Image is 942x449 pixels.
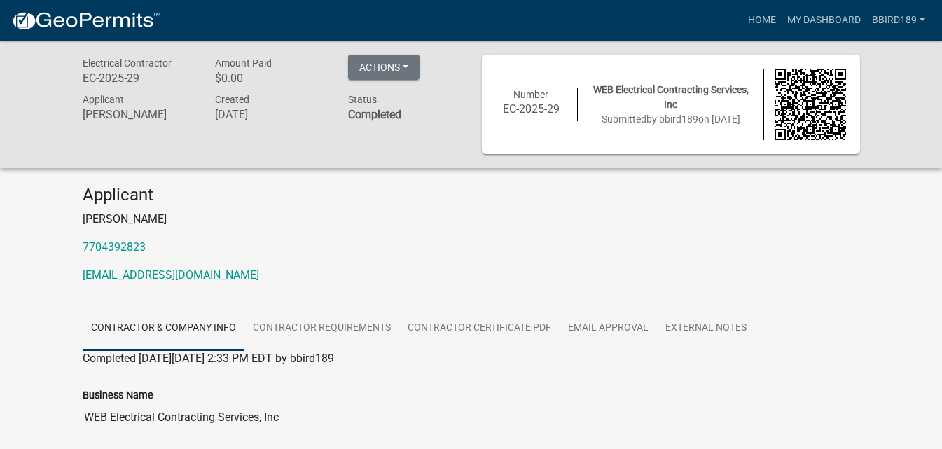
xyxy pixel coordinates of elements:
[83,108,195,121] h6: [PERSON_NAME]
[83,94,124,105] span: Applicant
[348,55,420,80] button: Actions
[866,7,931,34] a: bbird189
[83,391,153,401] label: Business Name
[560,306,657,351] a: Email Approval
[83,240,146,254] a: 7704392823
[83,268,259,282] a: [EMAIL_ADDRESS][DOMAIN_NAME]
[657,306,755,351] a: External Notes
[244,306,399,351] a: Contractor Requirements
[742,7,782,34] a: Home
[83,352,334,365] span: Completed [DATE][DATE] 2:33 PM EDT by bbird189
[646,113,698,125] span: by bbird189
[496,102,567,116] h6: EC-2025-29
[215,94,249,105] span: Created
[348,94,377,105] span: Status
[83,306,244,351] a: Contractor & Company Info
[513,89,548,100] span: Number
[602,113,740,125] span: Submitted on [DATE]
[83,185,860,205] h4: Applicant
[215,108,327,121] h6: [DATE]
[83,71,195,85] h6: EC-2025-29
[215,57,272,69] span: Amount Paid
[775,69,846,140] img: QR code
[782,7,866,34] a: My Dashboard
[83,211,860,228] p: [PERSON_NAME]
[215,71,327,85] h6: $0.00
[399,306,560,351] a: Contractor Certificate PDF
[83,57,172,69] span: Electrical Contractor
[593,84,749,110] span: WEB Electrical Contracting Services, Inc
[348,108,401,121] strong: Completed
